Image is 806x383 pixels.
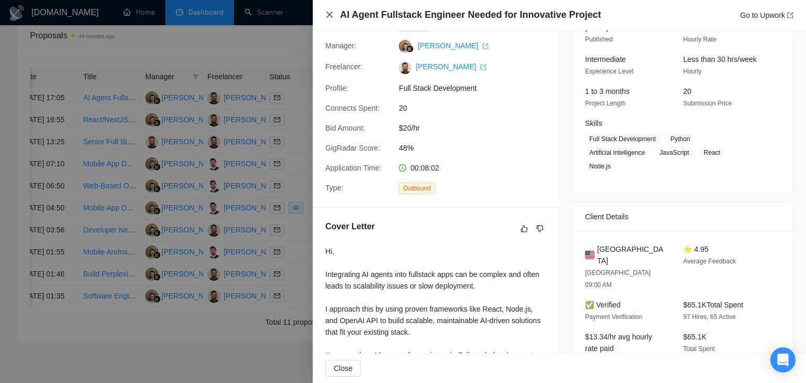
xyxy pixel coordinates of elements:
[683,36,716,43] span: Hourly Rate
[325,62,363,71] span: Freelancer:
[683,345,715,353] span: Total Spent
[399,61,411,74] img: c1G6oFvQWOK_rGeOIegVZUbDQsuYj_xB4b-sGzW8-UrWMS8Fcgd0TEwtWxuU7AZ-gB
[325,184,343,192] span: Type:
[683,245,708,253] span: ⭐ 4.95
[416,62,486,71] a: [PERSON_NAME] export
[787,12,793,18] span: export
[699,147,724,158] span: React
[410,164,439,172] span: 00:08:02
[482,43,489,49] span: export
[585,100,625,107] span: Project Length
[325,164,381,172] span: Application Time:
[518,222,531,235] button: like
[683,87,692,95] span: 20
[597,243,666,267] span: [GEOGRAPHIC_DATA]
[325,220,375,233] h5: Cover Letter
[585,36,613,43] span: Published
[683,313,736,321] span: 97 Hires, 65 Active
[325,10,334,19] button: Close
[536,225,544,233] span: dislike
[585,301,621,309] span: ✅ Verified
[683,333,706,341] span: $65.1K
[480,64,486,70] span: export
[399,183,435,194] span: Outbound
[585,68,633,75] span: Experience Level
[585,249,595,261] img: 🇺🇸
[399,142,556,154] span: 48%
[406,45,413,52] img: gigradar-bm.png
[399,164,406,172] span: clock-circle
[585,333,652,353] span: $13.34/hr avg hourly rate paid
[585,147,649,158] span: Artificial Intelligence
[325,360,361,377] button: Close
[325,144,380,152] span: GigRadar Score:
[770,347,796,373] div: Open Intercom Messenger
[585,87,630,95] span: 1 to 3 months
[399,82,556,94] span: Full Stack Development
[325,124,365,132] span: Bid Amount:
[683,258,736,265] span: Average Feedback
[418,41,489,50] a: [PERSON_NAME] export
[683,301,743,309] span: $65.1K Total Spent
[740,11,793,19] a: Go to Upworkexport
[683,100,732,107] span: Submission Price
[325,10,334,19] span: close
[683,55,757,63] span: Less than 30 hrs/week
[325,104,380,112] span: Connects Spent:
[655,147,693,158] span: JavaScript
[585,133,660,145] span: Full Stack Development
[521,225,528,233] span: like
[534,222,546,235] button: dislike
[325,41,356,50] span: Manager:
[585,269,651,289] span: [GEOGRAPHIC_DATA] 09:00 AM
[585,119,602,127] span: Skills
[585,55,626,63] span: Intermediate
[399,102,556,114] span: 20
[340,8,601,22] h4: AI Agent Fullstack Engineer Needed for Innovative Project
[585,313,642,321] span: Payment Verification
[334,363,353,374] span: Close
[325,84,348,92] span: Profile:
[399,122,556,134] span: $20/hr
[585,161,615,172] span: Node.js
[585,203,780,231] div: Client Details
[683,68,702,75] span: Hourly
[666,133,694,145] span: Python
